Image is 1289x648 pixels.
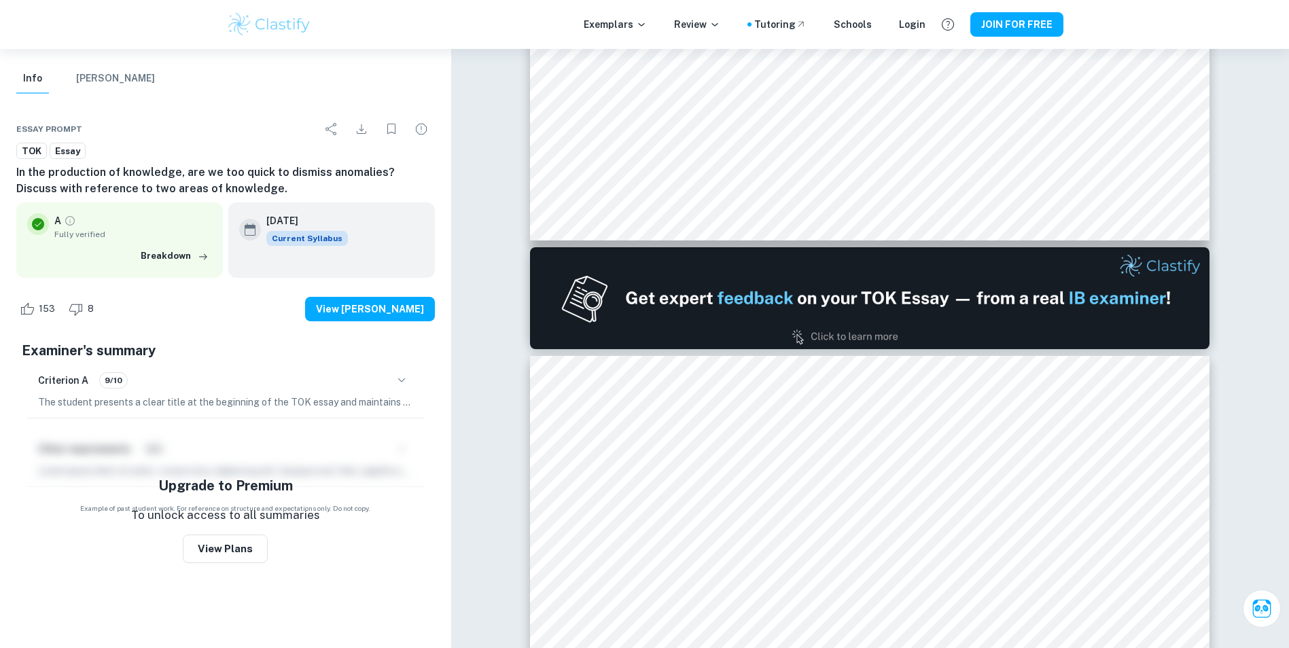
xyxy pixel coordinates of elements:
button: Info [16,64,49,94]
a: Tutoring [754,17,807,32]
button: View Plans [183,535,268,563]
p: A [54,213,61,228]
h5: Upgrade to Premium [158,475,293,496]
span: Current Syllabus [266,231,348,246]
div: Bookmark [378,115,405,143]
span: TOK [17,145,46,158]
button: Help and Feedback [936,13,959,36]
a: Schools [834,17,872,32]
span: 8 [80,302,101,316]
button: Breakdown [137,246,212,266]
a: Essay [50,143,86,160]
p: Exemplars [584,17,647,32]
span: Example of past student work. For reference on structure and expectations only. Do not copy. [16,503,435,514]
div: Report issue [408,115,435,143]
div: Download [348,115,375,143]
span: Essay [50,145,85,158]
a: Login [899,17,925,32]
button: JOIN FOR FREE [970,12,1063,37]
p: Review [674,17,720,32]
div: Like [16,298,63,320]
a: Grade fully verified [64,215,76,227]
p: The student presents a clear title at the beginning of the TOK essay and maintains a sustained fo... [38,395,413,410]
h6: In the production of knowledge, are we too quick to dismiss anomalies? Discuss with reference to ... [16,164,435,197]
button: Ask Clai [1243,590,1281,628]
span: 9/10 [100,374,127,386]
img: Ad [530,247,1209,349]
a: TOK [16,143,47,160]
h6: Criterion A [38,373,88,388]
span: Fully verified [54,228,212,240]
img: Clastify logo [226,11,313,38]
div: This exemplar is based on the current syllabus. Feel free to refer to it for inspiration/ideas wh... [266,231,348,246]
button: View [PERSON_NAME] [305,297,435,321]
span: 153 [31,302,63,316]
div: Share [318,115,345,143]
button: [PERSON_NAME] [76,64,155,94]
h5: Examiner's summary [22,340,429,361]
div: Dislike [65,298,101,320]
span: Essay prompt [16,123,82,135]
p: To unlock access to all summaries [131,507,320,524]
h6: [DATE] [266,213,337,228]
